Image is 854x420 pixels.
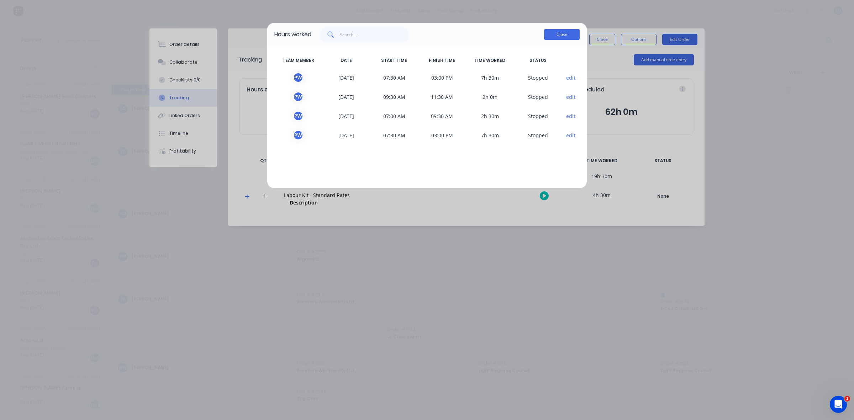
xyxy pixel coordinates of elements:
[466,111,514,121] span: 2h 30m
[293,130,304,140] div: P W
[514,72,562,83] span: S topped
[566,132,576,139] button: edit
[322,111,370,121] span: [DATE]
[322,72,370,83] span: [DATE]
[466,72,514,83] span: 7h 30m
[293,91,304,102] div: P W
[293,111,304,121] div: P W
[322,57,370,64] span: DATE
[370,72,418,83] span: 07:30 AM
[566,93,576,101] button: edit
[830,396,847,413] iframe: Intercom live chat
[566,74,576,81] button: edit
[274,30,311,39] div: Hours worked
[514,111,562,121] span: S topped
[544,29,580,40] button: Close
[370,130,418,140] span: 07:30 AM
[418,72,466,83] span: 03:00 PM
[418,130,466,140] span: 03:00 PM
[370,91,418,102] span: 09:30 AM
[418,111,466,121] span: 09:30 AM
[514,91,562,102] span: S topped
[293,72,304,83] div: P W
[418,57,466,64] span: FINISH TIME
[844,396,850,402] span: 1
[274,57,322,64] span: TEAM MEMBER
[466,130,514,140] span: 7h 30m
[466,57,514,64] span: TIME WORKED
[514,57,562,64] span: STATUS
[514,130,562,140] span: S topped
[370,57,418,64] span: START TIME
[322,91,370,102] span: [DATE]
[466,91,514,102] span: 2h 0m
[370,111,418,121] span: 07:00 AM
[340,27,409,42] input: Search...
[418,91,466,102] span: 11:30 AM
[322,130,370,140] span: [DATE]
[566,112,576,120] button: edit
